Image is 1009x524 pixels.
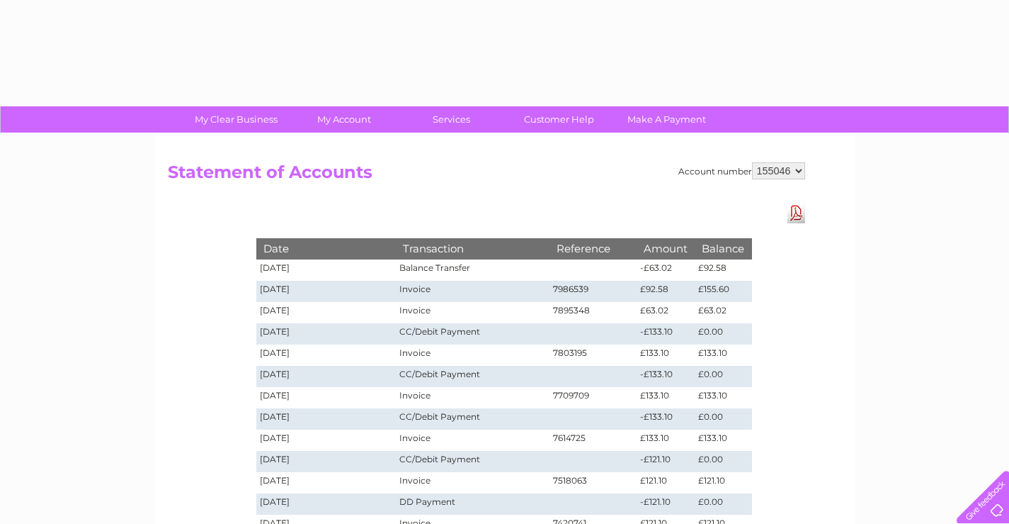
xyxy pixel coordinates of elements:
[549,238,637,259] th: Reference
[695,238,751,259] th: Balance
[396,387,549,408] td: Invoice
[396,260,549,281] td: Balance Transfer
[256,494,397,515] td: [DATE]
[285,106,402,133] a: My Account
[396,323,549,345] td: CC/Debit Payment
[695,494,751,515] td: £0.00
[256,366,397,387] td: [DATE]
[695,281,751,302] td: £155.60
[178,106,295,133] a: My Clear Business
[396,302,549,323] td: Invoice
[637,472,695,494] td: £121.10
[256,451,397,472] td: [DATE]
[637,323,695,345] td: -£133.10
[549,430,637,451] td: 7614725
[256,387,397,408] td: [DATE]
[678,162,805,179] div: Account number
[168,162,805,189] h2: Statement of Accounts
[637,345,695,366] td: £133.10
[549,302,637,323] td: 7895348
[396,430,549,451] td: Invoice
[695,387,751,408] td: £133.10
[637,451,695,472] td: -£121.10
[549,472,637,494] td: 7518063
[549,387,637,408] td: 7709709
[396,366,549,387] td: CC/Debit Payment
[695,451,751,472] td: £0.00
[256,472,397,494] td: [DATE]
[393,106,510,133] a: Services
[396,345,549,366] td: Invoice
[256,281,397,302] td: [DATE]
[637,387,695,408] td: £133.10
[695,323,751,345] td: £0.00
[256,430,397,451] td: [DATE]
[256,408,397,430] td: [DATE]
[256,302,397,323] td: [DATE]
[396,238,549,259] th: Transaction
[549,281,637,302] td: 7986539
[695,366,751,387] td: £0.00
[637,302,695,323] td: £63.02
[256,345,397,366] td: [DATE]
[396,451,549,472] td: CC/Debit Payment
[695,345,751,366] td: £133.10
[695,430,751,451] td: £133.10
[396,472,549,494] td: Invoice
[637,494,695,515] td: -£121.10
[256,323,397,345] td: [DATE]
[695,260,751,281] td: £92.58
[396,408,549,430] td: CC/Debit Payment
[396,494,549,515] td: DD Payment
[501,106,617,133] a: Customer Help
[256,238,397,259] th: Date
[256,260,397,281] td: [DATE]
[637,366,695,387] td: -£133.10
[637,408,695,430] td: -£133.10
[695,408,751,430] td: £0.00
[637,260,695,281] td: -£63.02
[787,203,805,223] a: Download Pdf
[637,238,695,259] th: Amount
[637,430,695,451] td: £133.10
[695,302,751,323] td: £63.02
[396,281,549,302] td: Invoice
[549,345,637,366] td: 7803195
[637,281,695,302] td: £92.58
[608,106,725,133] a: Make A Payment
[695,472,751,494] td: £121.10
